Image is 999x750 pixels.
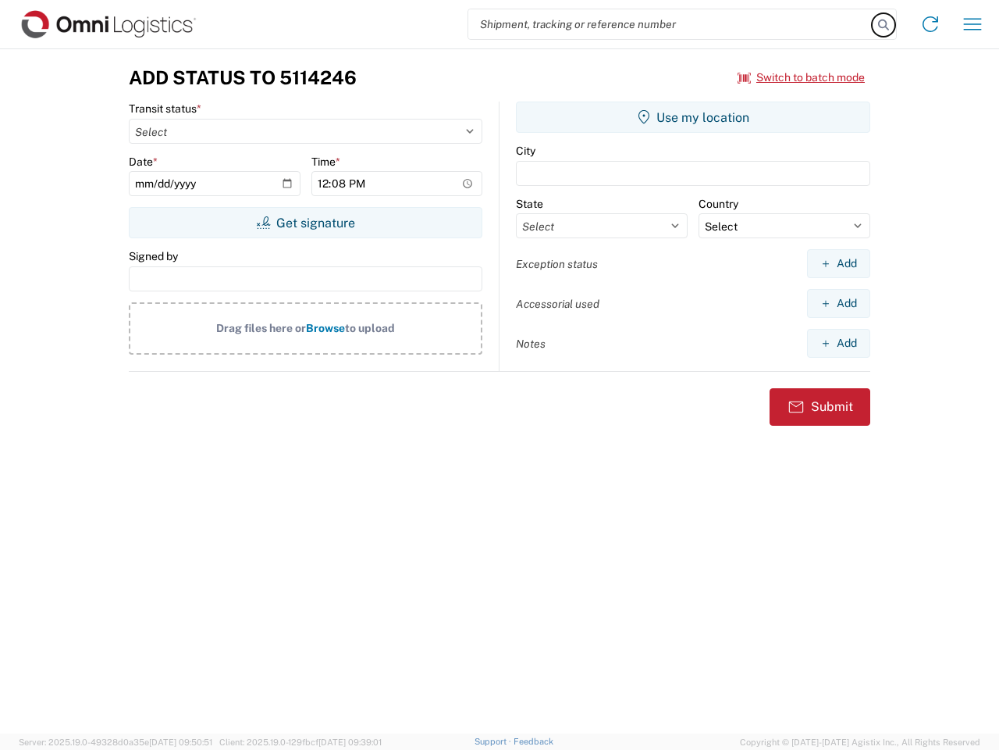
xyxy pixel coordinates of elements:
[311,155,340,169] label: Time
[129,249,178,263] label: Signed by
[516,102,870,133] button: Use my location
[516,144,535,158] label: City
[306,322,345,334] span: Browse
[475,737,514,746] a: Support
[516,197,543,211] label: State
[514,737,553,746] a: Feedback
[770,388,870,426] button: Submit
[699,197,738,211] label: Country
[516,297,599,311] label: Accessorial used
[807,249,870,278] button: Add
[216,322,306,334] span: Drag files here or
[807,329,870,358] button: Add
[345,322,395,334] span: to upload
[468,9,873,39] input: Shipment, tracking or reference number
[219,737,382,747] span: Client: 2025.19.0-129fbcf
[516,257,598,271] label: Exception status
[807,289,870,318] button: Add
[318,737,382,747] span: [DATE] 09:39:01
[129,155,158,169] label: Date
[740,735,980,749] span: Copyright © [DATE]-[DATE] Agistix Inc., All Rights Reserved
[149,737,212,747] span: [DATE] 09:50:51
[738,65,865,91] button: Switch to batch mode
[19,737,212,747] span: Server: 2025.19.0-49328d0a35e
[129,207,482,238] button: Get signature
[516,337,546,351] label: Notes
[129,102,201,116] label: Transit status
[129,66,357,89] h3: Add Status to 5114246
